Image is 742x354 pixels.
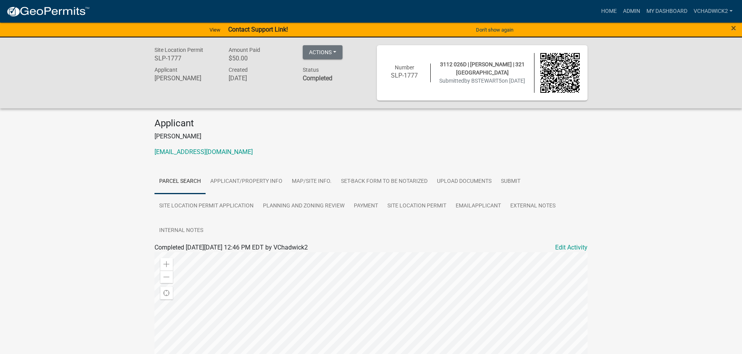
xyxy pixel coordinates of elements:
strong: Completed [303,74,332,82]
h4: Applicant [154,118,588,129]
a: My Dashboard [643,4,691,19]
span: Created [229,67,248,73]
a: [EMAIL_ADDRESS][DOMAIN_NAME] [154,148,253,156]
a: Submit [496,169,525,194]
a: Map/Site Info. [287,169,336,194]
a: Home [598,4,620,19]
div: Zoom in [160,258,173,271]
span: Status [303,67,319,73]
a: Parcel search [154,169,206,194]
h6: SLP-1777 [154,55,217,62]
a: Site Location Permit [383,194,451,219]
button: Close [731,23,736,33]
a: EmailApplicant [451,194,506,219]
a: Planning and Zoning Review [258,194,349,219]
a: Internal Notes [154,218,208,243]
span: Applicant [154,67,178,73]
a: Site Location Permit Application [154,194,258,219]
span: Submitted on [DATE] [439,78,525,84]
strong: Contact Support Link! [228,26,288,33]
a: Payment [349,194,383,219]
button: Don't show again [473,23,517,36]
div: Zoom out [160,271,173,283]
p: [PERSON_NAME] [154,132,588,141]
h6: [DATE] [229,74,291,82]
a: Admin [620,4,643,19]
h6: SLP-1777 [385,72,424,79]
a: External Notes [506,194,560,219]
span: Amount Paid [229,47,260,53]
div: Find my location [160,287,173,299]
a: View [206,23,224,36]
h6: $50.00 [229,55,291,62]
img: QR code [540,53,580,93]
span: by BSTEWART5 [464,78,502,84]
button: Actions [303,45,343,59]
a: Upload Documents [432,169,496,194]
h6: [PERSON_NAME] [154,74,217,82]
span: × [731,23,736,34]
span: Number [395,64,414,71]
a: Set-Back Form to be Notarized [336,169,432,194]
span: Site Location Permit [154,47,203,53]
a: VChadwick2 [691,4,736,19]
span: Completed [DATE][DATE] 12:46 PM EDT by VChadwick2 [154,244,308,251]
a: Edit Activity [555,243,588,252]
a: Applicant/Property Info [206,169,287,194]
span: 3112 026D | [PERSON_NAME] | 321 [GEOGRAPHIC_DATA] [440,61,525,76]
